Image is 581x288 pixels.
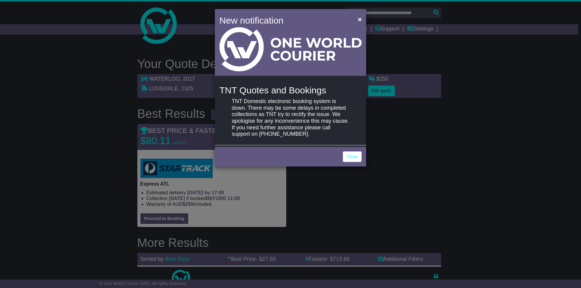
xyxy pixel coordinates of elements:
button: Close [355,13,365,25]
h4: New notification [219,14,349,27]
span: × [358,16,362,23]
img: Light [219,27,362,71]
p: TNT Domestic electronic booking system is down. There may be some delays in completed collections... [232,98,349,138]
a: Close [343,151,362,162]
h4: TNT Quotes and Bookings [219,85,362,95]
